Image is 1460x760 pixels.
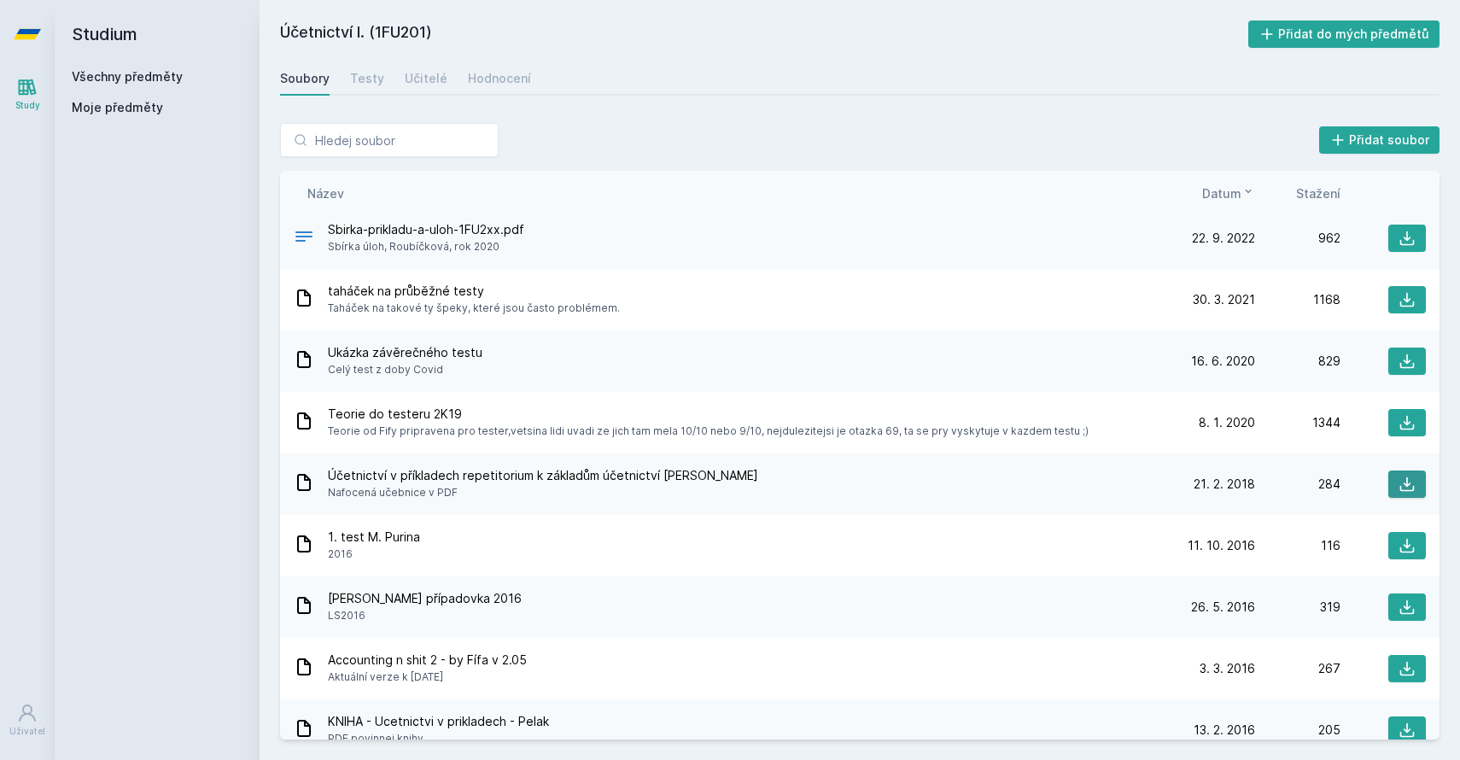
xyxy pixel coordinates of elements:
[9,725,45,738] div: Uživatel
[328,546,420,563] span: 2016
[1319,126,1440,154] button: Přidat soubor
[328,361,482,378] span: Celý test z doby Covid
[1202,184,1255,202] button: Datum
[1255,660,1340,677] div: 267
[328,607,522,624] span: LS2016
[328,467,758,484] span: Účetnictví v příkladech repetitorium k základům účetnictví [PERSON_NAME]
[1194,476,1255,493] span: 21. 2. 2018
[405,61,447,96] a: Učitelé
[280,61,330,96] a: Soubory
[280,70,330,87] div: Soubory
[1255,537,1340,554] div: 116
[1255,476,1340,493] div: 284
[1296,184,1340,202] button: Stažení
[405,70,447,87] div: Učitelé
[1255,414,1340,431] div: 1344
[350,61,384,96] a: Testy
[280,123,499,157] input: Hledej soubor
[328,344,482,361] span: Ukázka závěrečného testu
[1202,184,1241,202] span: Datum
[1248,20,1440,48] button: Přidat do mých předmětů
[1255,291,1340,308] div: 1168
[328,300,620,317] span: Taháček na takové ty špeky, které jsou často problémem.
[350,70,384,87] div: Testy
[15,99,40,112] div: Study
[1192,230,1255,247] span: 22. 9. 2022
[328,590,522,607] span: [PERSON_NAME] případovka 2016
[1199,414,1255,431] span: 8. 1. 2020
[294,226,314,251] div: PDF
[1200,660,1255,677] span: 3. 3. 2016
[72,99,163,116] span: Moje předměty
[3,68,51,120] a: Study
[307,184,344,202] button: Název
[3,694,51,746] a: Uživatel
[468,61,531,96] a: Hodnocení
[1255,353,1340,370] div: 829
[1255,722,1340,739] div: 205
[1255,599,1340,616] div: 319
[1188,537,1255,554] span: 11. 10. 2016
[328,238,524,255] span: Sbírka úloh, Roubíčková, rok 2020
[468,70,531,87] div: Hodnocení
[1255,230,1340,247] div: 962
[1194,722,1255,739] span: 13. 2. 2016
[328,221,524,238] span: Sbirka-prikladu-a-uloh-1FU2xx.pdf
[1193,291,1255,308] span: 30. 3. 2021
[328,529,420,546] span: 1. test M. Purina
[1191,599,1255,616] span: 26. 5. 2016
[328,423,1089,440] span: Teorie od Fify pripravena pro tester,vetsina lidi uvadi ze jich tam mela 10/10 nebo 9/10, nejdule...
[328,669,527,686] span: Aktuální verze k [DATE]
[328,406,1089,423] span: Teorie do testeru 2K19
[72,69,183,84] a: Všechny předměty
[328,652,527,669] span: Accounting n shit 2 - by Fífa v 2.05
[280,20,1248,48] h2: Účetnictví I. (1FU201)
[328,283,620,300] span: taháček na průběžné testy
[1191,353,1255,370] span: 16. 6. 2020
[328,484,758,501] span: Nafocená učebnice v PDF
[328,713,549,730] span: KNIHA - Ucetnictvi v prikladech - Pelak
[328,730,549,747] span: PDF povinnej knihy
